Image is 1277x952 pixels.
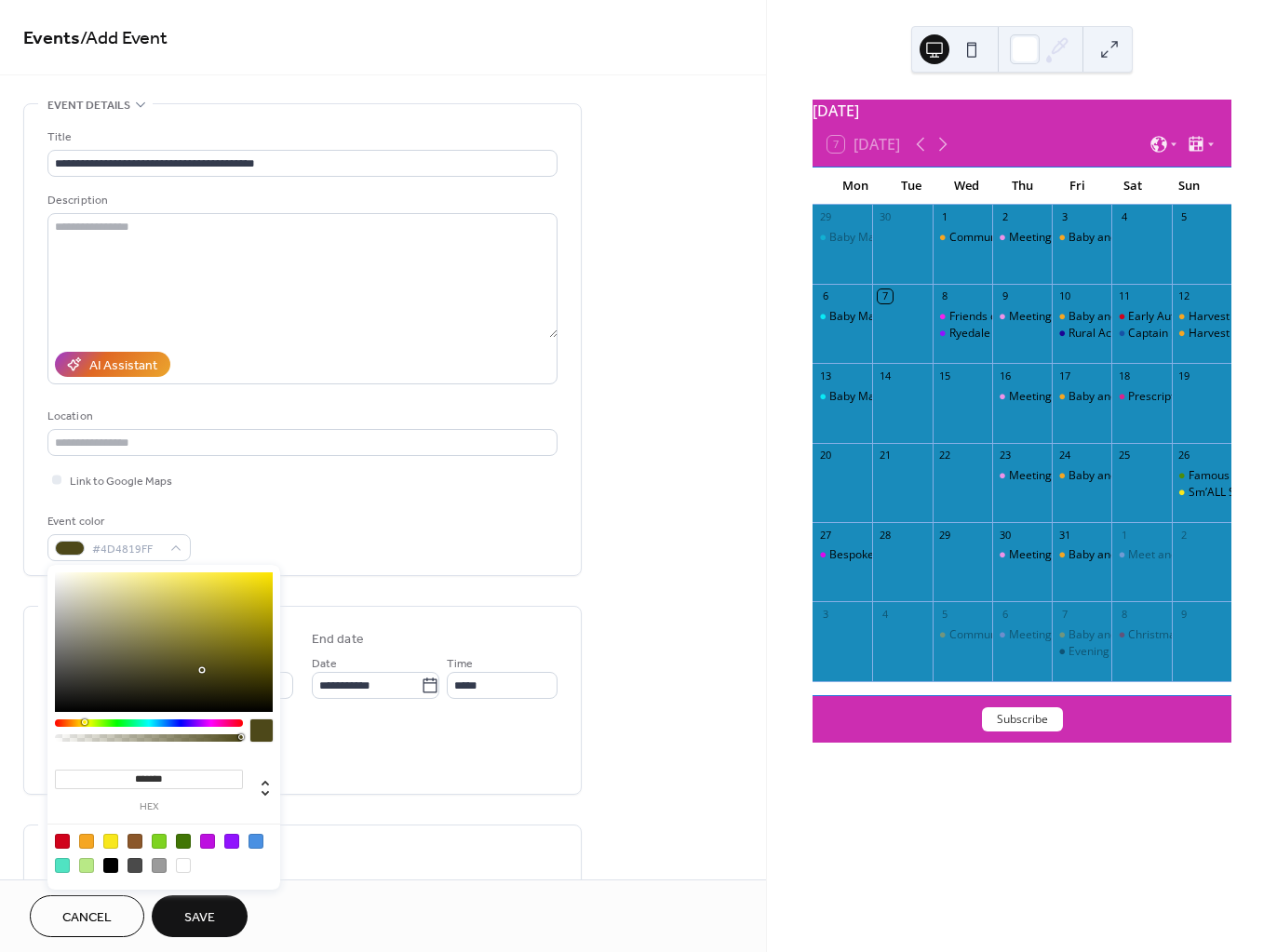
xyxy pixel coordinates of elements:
div: Community Coffee Morning [933,230,992,246]
div: Baby Massage [813,309,872,325]
div: #9B9B9B [152,858,167,873]
div: #FFFFFF [176,858,191,873]
div: Baby and Toddler Group [1052,627,1111,643]
div: Baby and Toddler Group [1052,547,1111,563]
div: 8 [938,289,952,303]
div: Fri [1050,168,1106,205]
div: Meeting Mums [1009,309,1087,325]
div: 29 [818,210,832,224]
div: 2 [1177,528,1191,542]
div: 9 [998,289,1012,303]
div: 21 [878,449,892,463]
div: Meet and Match [1128,547,1213,563]
div: Tue [883,168,939,205]
div: #D0021B [55,834,70,849]
div: 29 [938,528,952,542]
div: Friends of KMS School Bake Sale [933,309,992,325]
div: Baby Massage [829,389,906,405]
div: 30 [878,210,892,224]
div: Community Coffee Morning [933,627,992,643]
div: Christmas Shopping Trip to Leeds [1111,627,1171,643]
div: 17 [1057,369,1071,382]
div: Early Autumn Fair [1128,309,1220,325]
div: Harvest Service [1172,326,1231,342]
div: Event color [47,512,187,531]
div: Ryedale Community Drop-in [933,326,992,342]
div: 23 [998,449,1012,463]
div: 20 [818,449,832,463]
div: Meeting Mums [1009,389,1087,405]
div: 16 [998,369,1012,382]
div: Friends of KMS School Bake Sale [949,309,1118,325]
div: Baby and Toddler Group [1052,309,1111,325]
button: Cancel [30,895,144,937]
div: Prescription Disco [1111,389,1171,405]
div: 22 [938,449,952,463]
div: Baby and Toddler Group [1069,547,1195,563]
div: Baby and Toddler Group [1052,389,1111,405]
div: Baby Massage [829,309,906,325]
div: #F8E71C [103,834,118,849]
div: Baby and Toddler Group [1052,230,1111,246]
div: #4A4A4A [128,858,142,873]
div: 25 [1117,449,1131,463]
div: 7 [1057,607,1071,621]
div: 6 [998,607,1012,621]
div: 3 [1057,210,1071,224]
div: 11 [1117,289,1131,303]
div: #000000 [103,858,118,873]
div: Evening of Clairvoyance with Sue Warren [1052,644,1111,660]
div: 8 [1117,607,1131,621]
div: 5 [938,607,952,621]
div: Location [47,407,554,426]
div: Rural Acoustic Music (RAM) [1052,326,1111,342]
button: Save [152,895,248,937]
div: Baby and Toddler Group [1069,230,1195,246]
div: Baby and Toddler Group [1069,309,1195,325]
div: 15 [938,369,952,382]
div: 27 [818,528,832,542]
span: Save [184,908,215,928]
a: Events [23,20,80,57]
div: 18 [1117,369,1131,382]
div: Meeting Mums [992,389,1052,405]
div: Baby and Toddler Group [1069,389,1195,405]
div: 12 [1177,289,1191,303]
div: 24 [1057,449,1071,463]
div: Sm’ALL Saints [1189,485,1260,501]
div: #B8E986 [79,858,94,873]
div: 6 [818,289,832,303]
div: Community Coffee Morning [949,627,1093,643]
div: #417505 [176,834,191,849]
div: 1 [938,210,952,224]
span: Date [312,654,337,674]
div: 10 [1057,289,1071,303]
div: Rural Acoustic Music (RAM) [1069,326,1210,342]
div: 13 [818,369,832,382]
div: End date [312,630,364,650]
div: #8B572A [128,834,142,849]
div: 4 [1117,210,1131,224]
span: Time [447,654,473,674]
div: 28 [878,528,892,542]
div: Thu [994,168,1050,205]
div: #50E3C2 [55,858,70,873]
div: 9 [1177,607,1191,621]
div: Harvest Service [1189,326,1270,342]
div: #7ED321 [152,834,167,849]
button: AI Assistant [55,352,170,377]
span: Event details [47,96,130,115]
span: / Add Event [80,20,168,57]
div: 1 [1117,528,1131,542]
div: Baby Massage [829,230,906,246]
div: 3 [818,607,832,621]
div: Meeting Mums [992,468,1052,484]
div: Bespoke Pottery at the [GEOGRAPHIC_DATA] [829,547,1062,563]
div: Meet and Match [1111,547,1171,563]
div: Meeting Mums [1009,547,1087,563]
div: Description [47,191,554,210]
div: Wed [939,168,995,205]
div: Harvest Service [1189,309,1270,325]
div: 31 [1057,528,1071,542]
